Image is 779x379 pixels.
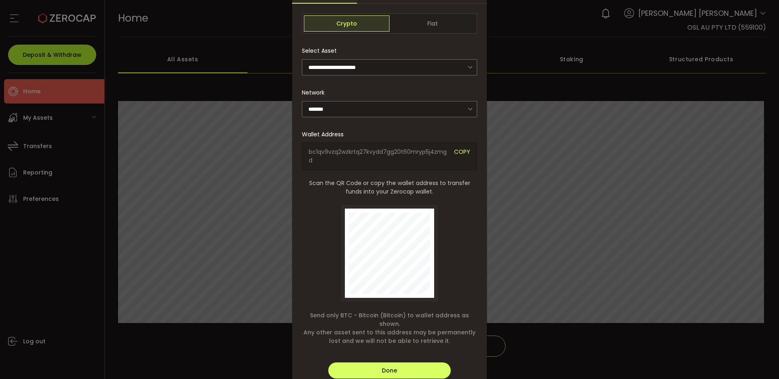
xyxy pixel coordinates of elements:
[328,362,451,379] button: Done
[682,291,779,379] iframe: Chat Widget
[302,130,349,138] label: Wallet Address
[302,179,477,196] span: Scan the QR Code or copy the wallet address to transfer funds into your Zerocap wallet.
[304,15,389,32] span: Crypto
[382,366,397,375] span: Done
[302,328,477,345] span: Any other asset sent to this address may be permanently lost and we will not be able to retrieve it.
[309,148,448,165] span: bc1qv9vzq2wzkrtq27kvydd7gg20t60mryp5j4zmgd
[302,47,342,55] label: Select Asset
[454,148,470,165] span: COPY
[302,311,477,328] span: Send only BTC - Bitcoin (Bitcoin) to wallet address as shown.
[389,15,475,32] span: Fiat
[302,88,329,97] label: Network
